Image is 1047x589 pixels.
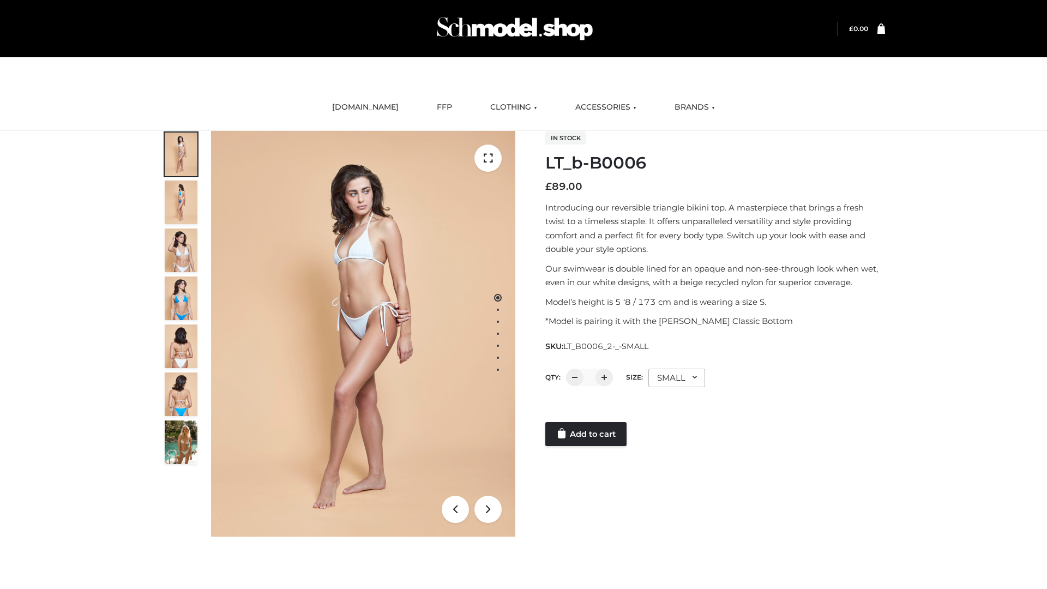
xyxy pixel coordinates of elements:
[165,420,197,464] img: Arieltop_CloudNine_AzureSky2.jpg
[429,95,460,119] a: FFP
[567,95,645,119] a: ACCESSORIES
[849,25,868,33] a: £0.00
[482,95,545,119] a: CLOTHING
[165,277,197,320] img: ArielClassicBikiniTop_CloudNine_AzureSky_OW114ECO_4-scaled.jpg
[165,324,197,368] img: ArielClassicBikiniTop_CloudNine_AzureSky_OW114ECO_7-scaled.jpg
[545,201,885,256] p: Introducing our reversible triangle bikini top. A masterpiece that brings a fresh twist to a time...
[545,153,885,173] h1: LT_b-B0006
[165,372,197,416] img: ArielClassicBikiniTop_CloudNine_AzureSky_OW114ECO_8-scaled.jpg
[849,25,853,33] span: £
[666,95,723,119] a: BRANDS
[545,314,885,328] p: *Model is pairing it with the [PERSON_NAME] Classic Bottom
[545,262,885,290] p: Our swimwear is double lined for an opaque and non-see-through look when wet, even in our white d...
[545,181,552,193] span: £
[563,341,648,351] span: LT_B0006_2-_-SMALL
[626,373,643,381] label: Size:
[545,131,586,145] span: In stock
[211,131,515,537] img: ArielClassicBikiniTop_CloudNine_AzureSky_OW114ECO_1
[545,181,582,193] bdi: 89.00
[165,229,197,272] img: ArielClassicBikiniTop_CloudNine_AzureSky_OW114ECO_3-scaled.jpg
[545,340,649,353] span: SKU:
[433,7,597,50] img: Schmodel Admin 964
[545,295,885,309] p: Model’s height is 5 ‘8 / 173 cm and is wearing a size S.
[545,422,627,446] a: Add to cart
[849,25,868,33] bdi: 0.00
[545,373,561,381] label: QTY:
[324,95,407,119] a: [DOMAIN_NAME]
[165,133,197,176] img: ArielClassicBikiniTop_CloudNine_AzureSky_OW114ECO_1-scaled.jpg
[648,369,705,387] div: SMALL
[165,181,197,224] img: ArielClassicBikiniTop_CloudNine_AzureSky_OW114ECO_2-scaled.jpg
